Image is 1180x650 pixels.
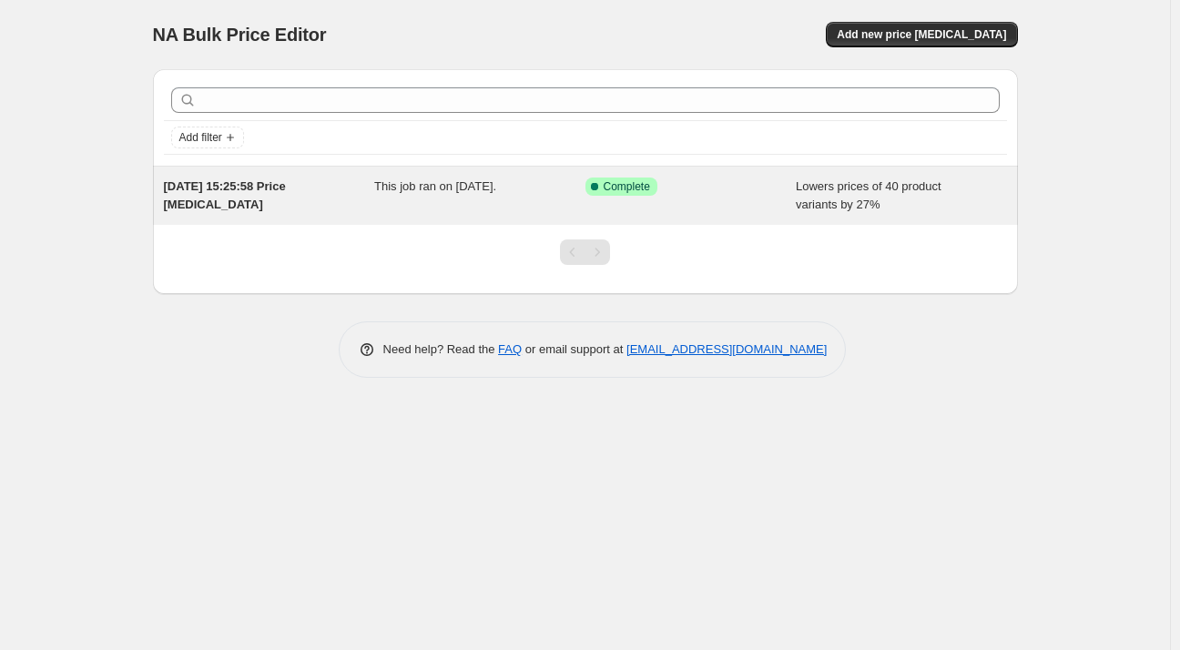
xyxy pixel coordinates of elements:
[826,22,1017,47] button: Add new price [MEDICAL_DATA]
[560,239,610,265] nav: Pagination
[171,127,244,148] button: Add filter
[837,27,1006,42] span: Add new price [MEDICAL_DATA]
[604,179,650,194] span: Complete
[179,130,222,145] span: Add filter
[153,25,327,45] span: NA Bulk Price Editor
[164,179,286,211] span: [DATE] 15:25:58 Price [MEDICAL_DATA]
[374,179,496,193] span: This job ran on [DATE].
[522,342,626,356] span: or email support at
[626,342,827,356] a: [EMAIL_ADDRESS][DOMAIN_NAME]
[796,179,941,211] span: Lowers prices of 40 product variants by 27%
[498,342,522,356] a: FAQ
[383,342,499,356] span: Need help? Read the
